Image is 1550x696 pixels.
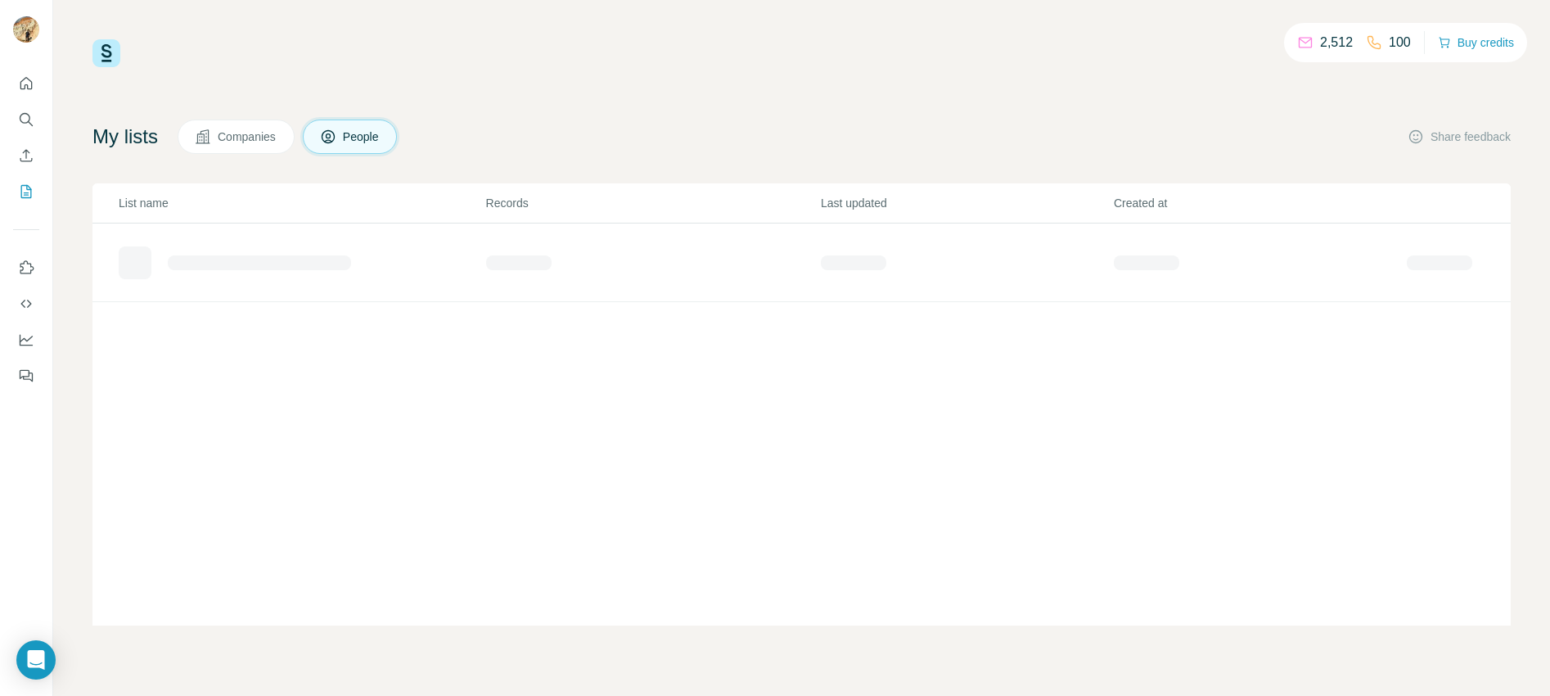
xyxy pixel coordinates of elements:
p: List name [119,195,484,211]
p: Records [486,195,819,211]
button: Quick start [13,69,39,98]
p: 2,512 [1320,33,1353,52]
p: Last updated [821,195,1112,211]
button: Use Surfe API [13,289,39,319]
span: People [343,129,381,145]
span: Companies [218,129,277,145]
button: Buy credits [1438,31,1514,54]
img: Surfe Logo [92,39,120,67]
button: Dashboard [13,325,39,355]
div: Open Intercom Messenger [16,640,56,680]
h4: My lists [92,124,158,150]
button: Search [13,105,39,134]
button: Share feedback [1408,129,1511,145]
button: Enrich CSV [13,141,39,170]
button: Use Surfe on LinkedIn [13,253,39,282]
button: Feedback [13,361,39,391]
p: Created at [1114,195,1405,211]
p: 100 [1389,33,1411,52]
button: My lists [13,177,39,206]
img: Avatar [13,16,39,43]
